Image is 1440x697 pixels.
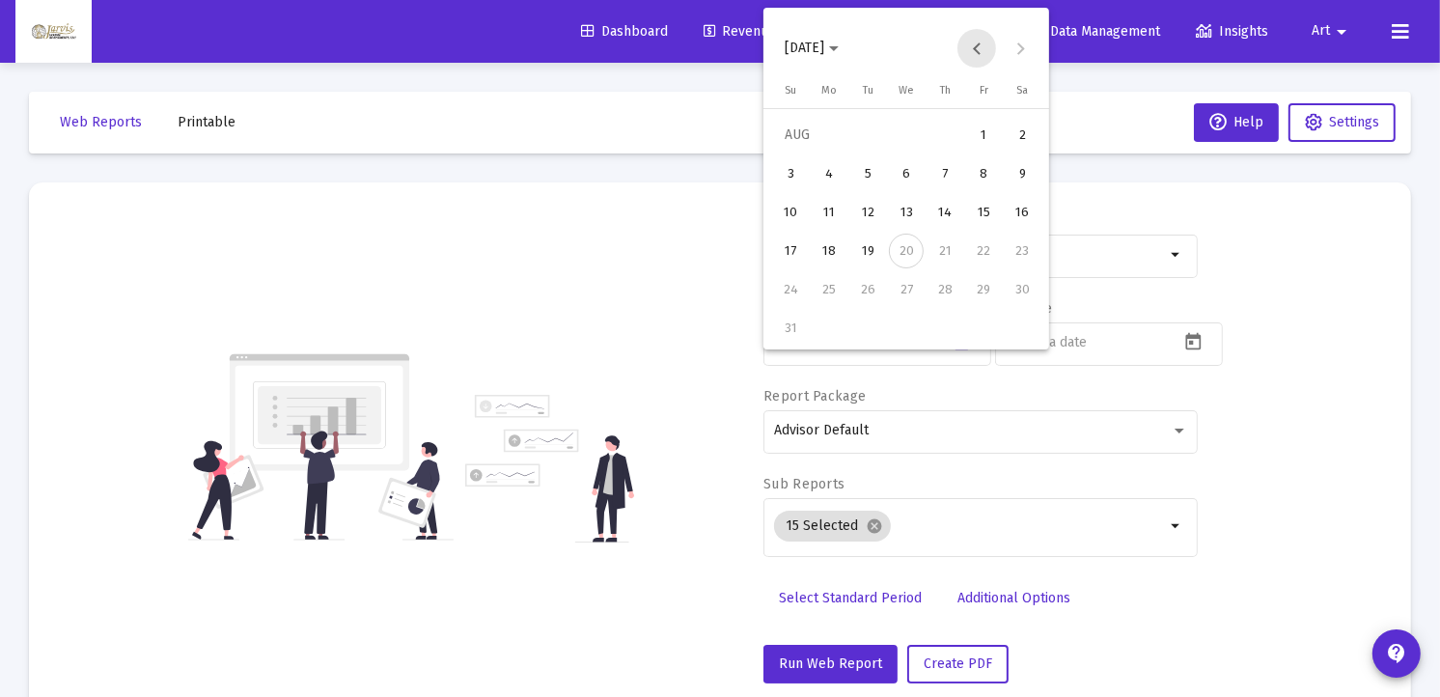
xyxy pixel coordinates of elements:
[966,234,1001,268] div: 22
[812,272,846,307] div: 25
[773,234,808,268] div: 17
[863,84,873,97] span: Tu
[926,232,964,270] button: 2025-08-21
[850,156,885,191] div: 5
[887,154,926,193] button: 2025-08-06
[773,311,808,346] div: 31
[812,156,846,191] div: 4
[771,309,810,348] button: 2025-08-31
[980,84,988,97] span: Fr
[964,232,1003,270] button: 2025-08-22
[1005,195,1039,230] div: 16
[926,270,964,309] button: 2025-08-28
[1003,270,1041,309] button: 2025-08-30
[810,232,848,270] button: 2025-08-18
[785,84,796,97] span: Su
[812,195,846,230] div: 11
[966,195,1001,230] div: 15
[769,29,854,68] button: Choose month and year
[966,272,1001,307] div: 29
[773,195,808,230] div: 10
[928,195,962,230] div: 14
[889,272,924,307] div: 27
[964,116,1003,154] button: 2025-08-01
[785,40,824,56] span: [DATE]
[1001,29,1039,68] button: Next month
[1003,154,1041,193] button: 2025-08-09
[1005,156,1039,191] div: 9
[889,156,924,191] div: 6
[887,232,926,270] button: 2025-08-20
[771,116,964,154] td: AUG
[928,156,962,191] div: 7
[771,154,810,193] button: 2025-08-03
[928,272,962,307] div: 28
[926,193,964,232] button: 2025-08-14
[964,154,1003,193] button: 2025-08-08
[1016,84,1028,97] span: Sa
[889,234,924,268] div: 20
[887,270,926,309] button: 2025-08-27
[821,84,837,97] span: Mo
[848,270,887,309] button: 2025-08-26
[899,84,914,97] span: We
[850,234,885,268] div: 19
[889,195,924,230] div: 13
[848,154,887,193] button: 2025-08-05
[812,234,846,268] div: 18
[1005,234,1039,268] div: 23
[966,156,1001,191] div: 8
[848,193,887,232] button: 2025-08-12
[771,270,810,309] button: 2025-08-24
[810,193,848,232] button: 2025-08-11
[1003,232,1041,270] button: 2025-08-23
[926,154,964,193] button: 2025-08-07
[964,270,1003,309] button: 2025-08-29
[1003,193,1041,232] button: 2025-08-16
[810,270,848,309] button: 2025-08-25
[1005,272,1039,307] div: 30
[957,29,996,68] button: Previous month
[850,195,885,230] div: 12
[940,84,951,97] span: Th
[966,118,1001,153] div: 1
[810,154,848,193] button: 2025-08-04
[850,272,885,307] div: 26
[771,193,810,232] button: 2025-08-10
[1003,116,1041,154] button: 2025-08-02
[848,232,887,270] button: 2025-08-19
[928,234,962,268] div: 21
[1005,118,1039,153] div: 2
[964,193,1003,232] button: 2025-08-15
[771,232,810,270] button: 2025-08-17
[887,193,926,232] button: 2025-08-13
[773,156,808,191] div: 3
[773,272,808,307] div: 24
